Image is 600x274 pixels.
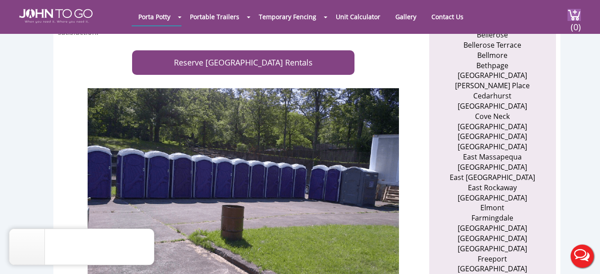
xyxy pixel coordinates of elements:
[564,238,600,274] button: Live Chat
[449,183,536,193] li: East Rockaway
[449,70,536,81] li: [GEOGRAPHIC_DATA]
[389,8,423,25] a: Gallery
[329,8,387,25] a: Unit Calculator
[449,122,536,132] li: [GEOGRAPHIC_DATA]
[449,203,536,213] li: Elmont
[449,233,536,244] li: [GEOGRAPHIC_DATA]
[132,8,177,25] a: Porta Potty
[449,213,536,223] li: Farmingdale
[449,81,536,91] li: [PERSON_NAME] Place
[449,61,536,71] li: Bethpage
[449,254,536,264] li: Freeport
[449,131,536,142] li: [GEOGRAPHIC_DATA]
[449,244,536,254] li: [GEOGRAPHIC_DATA]
[449,193,536,203] li: [GEOGRAPHIC_DATA]
[568,9,581,21] img: cart a
[19,9,93,23] img: JOHN to go
[449,172,536,183] li: East [GEOGRAPHIC_DATA]
[252,8,323,25] a: Temporary Fencing
[183,8,246,25] a: Portable Trailers
[449,101,536,111] li: [GEOGRAPHIC_DATA]
[449,142,536,152] li: [GEOGRAPHIC_DATA]
[425,8,470,25] a: Contact Us
[449,152,536,162] li: East Massapequa
[132,50,354,75] a: Reserve [GEOGRAPHIC_DATA] Rentals
[449,162,536,172] li: [GEOGRAPHIC_DATA]
[449,30,536,40] li: Bellerose
[449,223,536,233] li: [GEOGRAPHIC_DATA]
[449,50,536,61] li: Bellmore
[449,40,536,50] li: Bellerose Terrace
[449,91,536,101] li: Cedarhurst
[449,111,536,122] li: Cove Neck
[570,14,581,33] span: (0)
[449,264,536,274] li: [GEOGRAPHIC_DATA]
